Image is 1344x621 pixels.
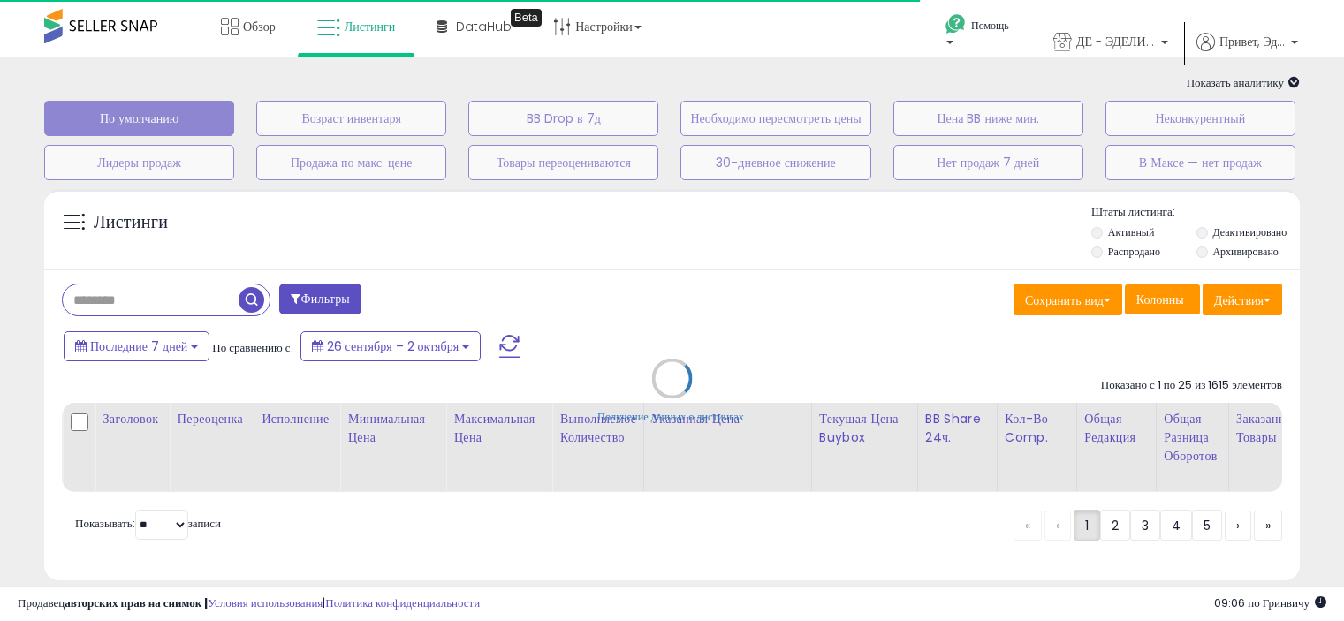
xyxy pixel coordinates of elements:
[680,145,870,180] button: 30-дневное снижение
[1105,101,1295,136] button: Неконкурентный
[937,154,1039,171] font: Нет продаж 7 дней
[44,101,234,136] button: По умолчанию
[690,110,861,127] font: Необходимо пересмотреть цены
[100,110,178,127] font: По умолчанию
[597,409,747,424] font: Получение данных о листингах.
[345,18,396,35] font: Листинги
[1214,594,1310,611] font: 09:06 по Гринвичу
[65,594,208,611] font: авторских прав на снимок |
[1105,145,1295,180] button: В Максе — нет продаж
[44,145,234,180] button: Лидеры продаж
[497,154,631,171] font: Товары переоцениваются
[1196,33,1298,72] a: Привет, Эделинд
[323,594,325,611] font: |
[716,154,835,171] font: 30-дневное снижение
[97,154,181,171] font: Лидеры продаж
[1219,33,1309,50] font: Привет, Эделинд
[575,18,633,35] font: Настройки
[291,154,412,171] font: Продажа по макс. цене
[256,101,446,136] button: Возраст инвентаря
[680,101,870,136] button: Необходимо пересмотреть цены
[456,18,512,35] font: DataHub
[325,594,480,611] a: Политика конфиденциальности
[18,594,65,611] font: Продавец
[511,9,542,27] div: Tooltip anchor
[243,18,276,35] font: Обзор
[1214,594,1326,611] span: 2025-10-10 15:16 GMT
[937,110,1039,127] font: Цена BB ниже мин.
[468,101,658,136] button: BB Drop в 7д
[468,145,658,180] button: Товары переоцениваются
[893,101,1083,136] button: Цена BB ниже мин.
[1187,74,1284,91] font: Показать аналитику
[893,145,1083,180] button: Нет продаж 7 дней
[945,13,967,35] i: Получить помощь
[1139,154,1262,171] font: В Максе — нет продаж
[301,110,401,127] font: Возраст инвентаря
[527,110,601,127] font: BB Drop в 7д
[971,18,1009,33] font: Помощь
[1155,110,1245,127] font: Неконкурентный
[1040,15,1181,72] a: ДЕ - ЭДЕЛИНД
[1076,33,1163,50] font: ДЕ - ЭДЕЛИНД
[208,594,323,611] a: Условия использования
[256,145,446,180] button: Продажа по макс. цене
